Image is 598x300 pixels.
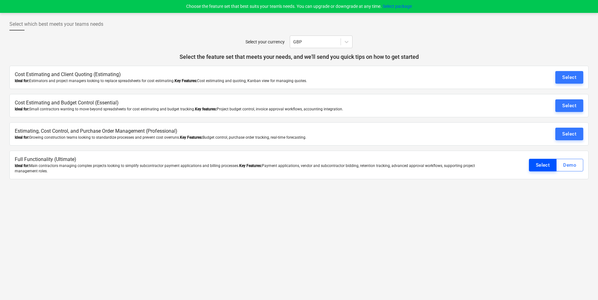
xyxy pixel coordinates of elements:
[15,135,488,140] div: Growing construction teams looking to standardize processes and prevent cost overruns. Budget con...
[529,159,557,171] button: Select
[383,3,412,10] button: Select package
[9,20,103,28] span: Select which best meets your teams needs
[562,102,576,110] div: Select
[555,128,583,140] button: Select
[536,161,550,169] div: Select
[15,163,488,174] div: Main contractors managing complex projects looking to simplify subcontractor payment applications...
[15,71,488,78] p: Cost Estimating and Client Quoting (Estimating)
[245,39,285,45] p: Select your currency
[195,107,217,111] b: Key features:
[555,99,583,112] button: Select
[556,159,583,171] button: Demo
[562,73,576,81] div: Select
[175,79,197,83] b: Key Features:
[15,164,29,168] b: Ideal for:
[186,3,412,10] p: Choose the feature set that best suits your team's needs. You can upgrade or downgrade at any time.
[15,128,488,135] p: Estimating, Cost Control, and Purchase Order Management (Professional)
[239,164,262,168] b: Key Features:
[15,99,488,107] p: Cost Estimating and Budget Control (Essential)
[555,71,583,84] button: Select
[15,107,488,112] div: Small contractors wanting to move beyond spreadsheets for cost estimating and budget tracking. Pr...
[15,107,29,111] b: Ideal for:
[9,53,589,61] p: Select the feature set that meets your needs, and we'll send you quick tips on how to get started
[180,135,202,140] b: Key Features:
[15,79,29,83] b: Ideal for:
[562,130,576,138] div: Select
[15,78,488,84] div: Estimators and project managers looking to replace spreadsheets for cost estimating. Cost estimat...
[15,135,29,140] b: Ideal for:
[563,161,576,169] div: Demo
[15,156,488,163] p: Full Functionality (Ultimate)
